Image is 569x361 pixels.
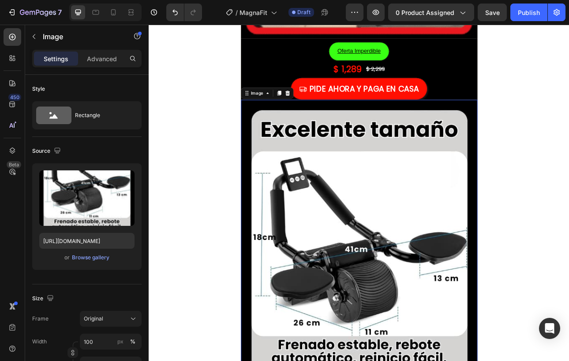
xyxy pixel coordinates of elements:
[32,85,45,93] div: Style
[8,94,21,101] div: 450
[127,82,146,90] div: Image
[166,4,202,21] div: Undo/Redo
[237,27,292,40] p: Oferta Imperdible
[32,293,56,305] div: Size
[84,315,103,323] span: Original
[80,334,142,350] input: px%
[130,338,135,346] div: %
[388,4,474,21] button: 0 product assigned
[80,311,142,327] button: Original
[71,253,110,262] button: Browse gallery
[149,25,569,361] iframe: Design area
[510,4,547,21] button: Publish
[273,49,298,63] div: $ 2,299
[4,4,66,21] button: 7
[518,8,540,17] div: Publish
[64,252,70,263] span: or
[396,8,454,17] span: 0 product assigned
[232,45,269,67] div: $ 1,289
[115,336,126,347] button: %
[32,315,49,323] label: Frame
[58,7,62,18] p: 7
[485,9,500,16] span: Save
[75,105,129,125] div: Rectangle
[202,72,340,90] p: PIDE AHORA Y PAGA EN CASA
[39,170,135,226] img: preview-image
[44,54,68,63] p: Settings
[297,8,311,16] span: Draft
[32,145,63,157] div: Source
[7,161,21,168] div: Beta
[87,54,117,63] p: Advanced
[478,4,507,21] button: Save
[117,338,124,346] div: px
[43,31,118,42] p: Image
[127,336,138,347] button: px
[240,8,267,17] span: MagnaFit
[32,338,47,346] label: Width
[179,67,351,95] button: <p>PIDE AHORA Y PAGA EN CASA</p>
[72,254,109,262] div: Browse gallery
[39,233,135,249] input: https://example.com/image.jpg
[539,318,560,339] div: Open Intercom Messenger
[236,8,238,17] span: /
